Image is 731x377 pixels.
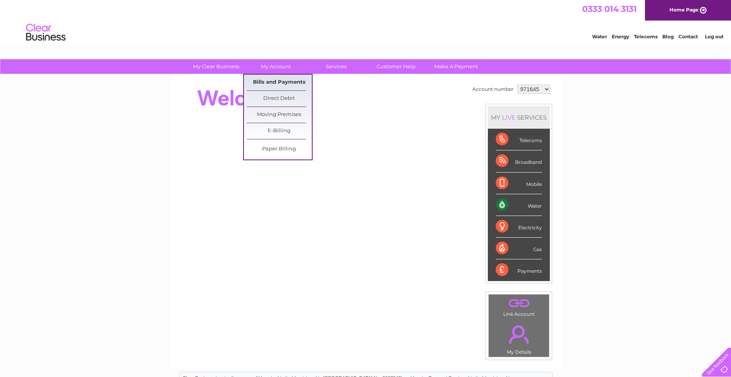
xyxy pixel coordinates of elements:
[304,59,369,74] a: Services
[592,34,607,39] a: Water
[247,75,312,90] a: Bills and Payments
[470,83,515,96] td: Account number
[634,34,658,39] a: Telecoms
[247,123,312,139] a: E-Billing
[612,34,629,39] a: Energy
[496,238,542,259] div: Gas
[180,4,553,38] div: Clear Business is a trading name of Verastar Limited (registered in [GEOGRAPHIC_DATA] No. 3667643...
[496,259,542,281] div: Payments
[488,319,549,357] td: My Details
[424,59,489,74] a: Make A Payment
[582,4,637,14] a: 0333 014 3131
[496,173,542,194] div: Mobile
[496,216,542,238] div: Electricity
[500,114,517,121] div: LIVE
[496,129,542,150] div: Telecoms
[247,141,312,157] a: Paper Billing
[364,59,429,74] a: Customer Help
[662,34,674,39] a: Blog
[496,150,542,172] div: Broadband
[247,91,312,107] a: Direct Debit
[491,321,547,348] a: .
[244,59,309,74] a: My Account
[488,106,550,129] div: MY SERVICES
[679,34,698,39] a: Contact
[491,296,547,310] a: .
[496,194,542,216] div: Water
[247,107,312,123] a: Moving Premises
[488,294,549,319] td: Link Account
[705,34,724,39] a: Log out
[184,59,249,74] a: My Clear Business
[26,21,66,45] img: logo.png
